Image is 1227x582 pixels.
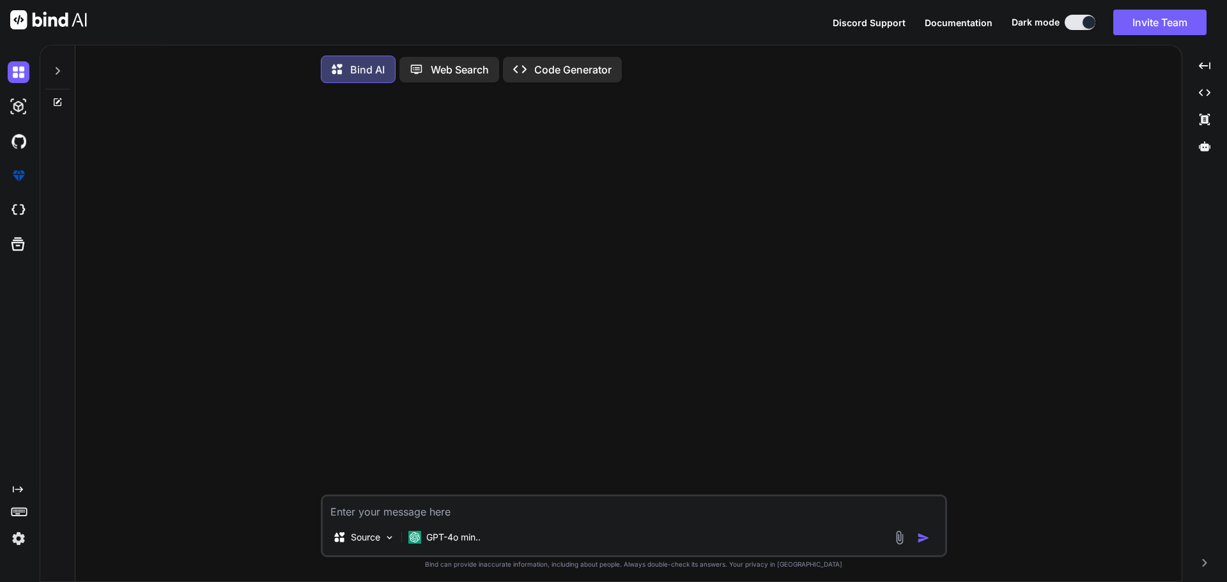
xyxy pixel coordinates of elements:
[833,16,906,29] button: Discord Support
[10,10,87,29] img: Bind AI
[351,531,380,544] p: Source
[431,62,489,77] p: Web Search
[925,17,992,28] span: Documentation
[408,531,421,544] img: GPT-4o mini
[892,530,907,545] img: attachment
[534,62,612,77] p: Code Generator
[8,165,29,187] img: premium
[8,61,29,83] img: darkChat
[426,531,481,544] p: GPT-4o min..
[384,532,395,543] img: Pick Models
[917,532,930,544] img: icon
[1113,10,1207,35] button: Invite Team
[8,199,29,221] img: cloudideIcon
[321,560,947,569] p: Bind can provide inaccurate information, including about people. Always double-check its answers....
[350,62,385,77] p: Bind AI
[8,528,29,549] img: settings
[1012,16,1060,29] span: Dark mode
[8,96,29,118] img: darkAi-studio
[833,17,906,28] span: Discord Support
[8,130,29,152] img: githubDark
[925,16,992,29] button: Documentation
